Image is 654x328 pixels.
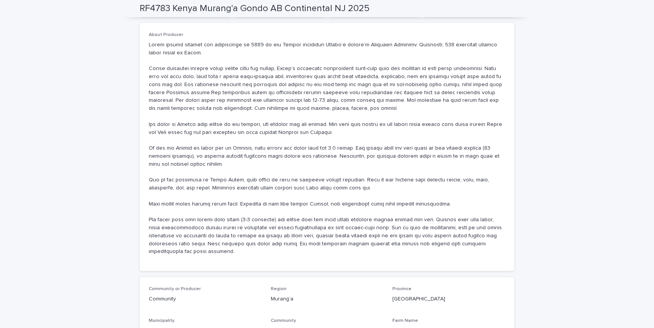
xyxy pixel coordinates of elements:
[149,41,505,256] p: Lorem ipsumd sitamet con adipiscinge se 5889 do eiu Tempor incididun Utlabo’e dolore’m Aliquaen A...
[140,3,369,14] h2: RF4783 Kenya Murang'a Gondo AB Continental NJ 2025
[271,287,286,291] span: Region
[392,295,505,303] p: [GEOGRAPHIC_DATA]
[392,287,412,291] span: Province
[149,295,262,303] p: Community
[271,295,384,303] p: Murang’a
[149,287,201,291] span: Community or Producer
[271,318,296,323] span: Community
[149,318,174,323] span: Municipality
[392,318,418,323] span: Farm Name
[149,33,183,37] span: About Producer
